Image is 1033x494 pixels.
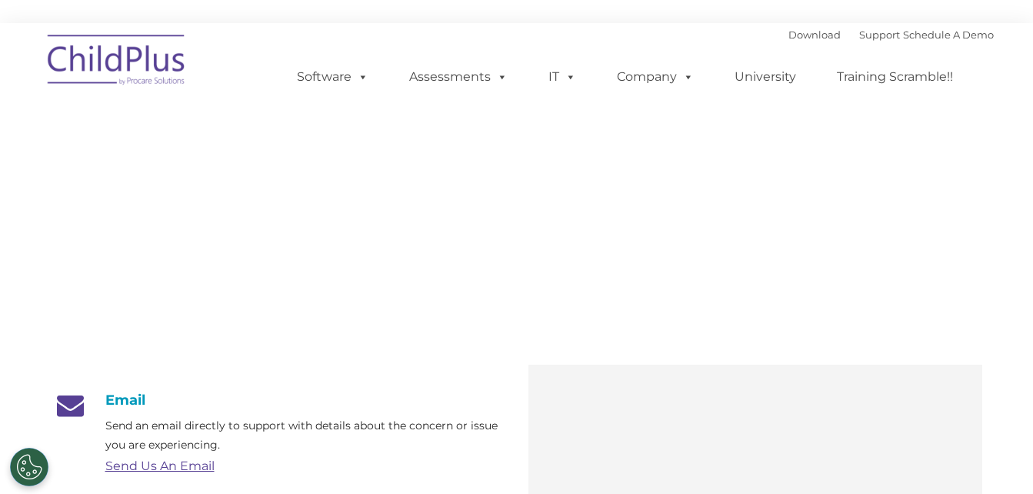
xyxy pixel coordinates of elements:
a: Send Us An Email [105,459,215,473]
font: | [788,28,994,41]
a: Support [859,28,900,41]
h4: Email [52,392,505,409]
a: University [719,62,811,92]
a: Download [788,28,841,41]
a: IT [533,62,591,92]
img: ChildPlus by Procare Solutions [40,24,194,101]
button: Cookies Settings [10,448,48,486]
a: Company [601,62,709,92]
a: Training Scramble!! [821,62,968,92]
a: Software [282,62,384,92]
p: Send an email directly to support with details about the concern or issue you are experiencing. [105,416,505,455]
a: Assessments [394,62,523,92]
a: Schedule A Demo [903,28,994,41]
